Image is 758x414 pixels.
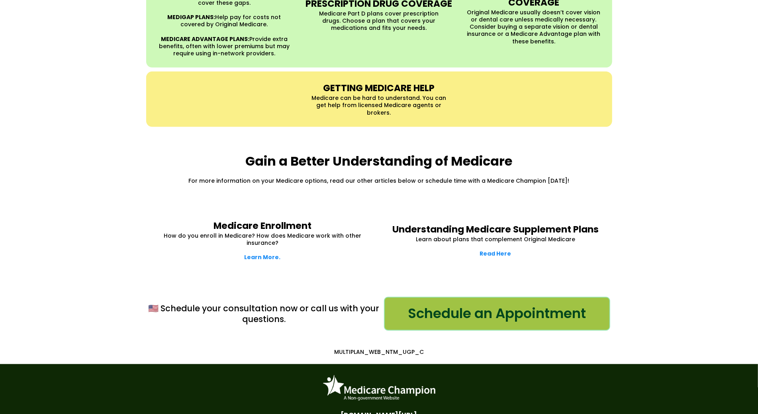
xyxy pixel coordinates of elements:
p: Medicare Part D plans cover prescription drugs. Choose a plan that covers your medications and fi... [311,10,447,32]
strong: Gain a Better Understanding of Medicare [246,152,513,170]
strong: Medicare Enrollment [213,220,311,232]
a: Read Here [480,250,511,258]
a: Schedule an Appointment [384,297,610,331]
p: Learn about plans that complement Original Medicare [389,236,602,243]
strong: Understanding Medicare Supplement Plans [392,223,599,236]
p: How do you enroll in Medicare? How does Medicare work with other insurance? [156,232,369,247]
p: Help pay for costs not covered by Original Medicare. [157,14,292,28]
p: Provide extra benefits, often with lower premiums but may require using in-network providers. [157,35,292,57]
strong: MEDIGAP PLANS: [167,13,215,21]
p: Original Medicare usually doesn’t cover vision or dental care unless medically necessary. Conside... [466,9,601,45]
span: Schedule an Appointment [408,304,586,324]
strong: GETTING MEDICARE HELP [323,82,435,94]
p: MULTIPLAN_WEB_NTM_UGP_C [150,349,608,356]
a: Learn More. [245,254,281,262]
strong: MEDICARE ADVANTAGE PLANS: [161,35,249,43]
p: Medicare can be hard to understand. You can get help from licensed Medicare agents or brokers. [311,94,447,116]
p: 🇺🇸 Schedule your consultation now or call us with your questions. [148,303,380,325]
p: For more information on your Medicare options, read our other articles below or schedule time wit... [148,177,610,184]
